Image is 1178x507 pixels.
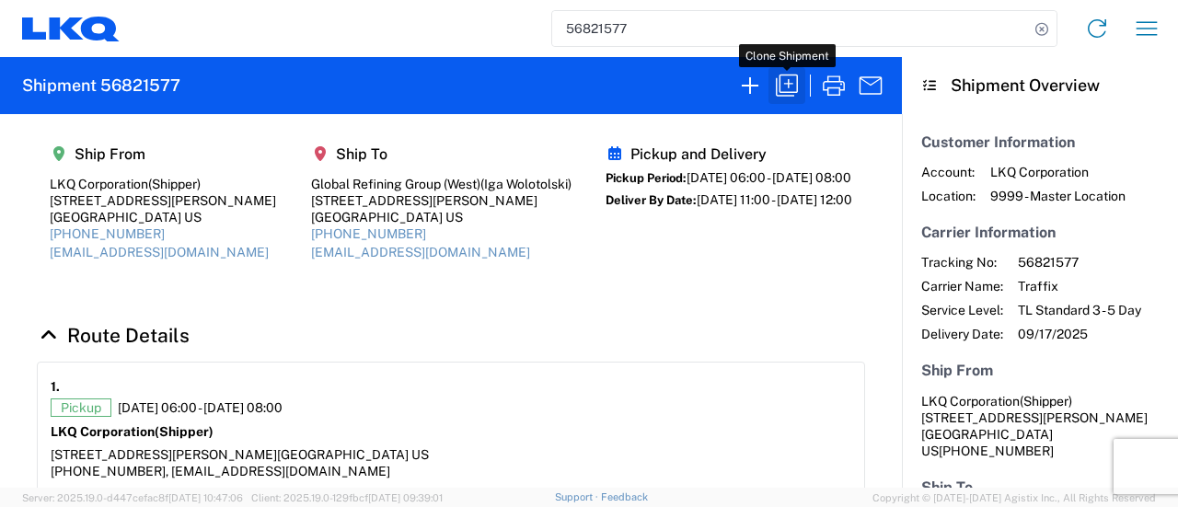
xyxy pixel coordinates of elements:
[921,254,1003,271] span: Tracking No:
[22,75,180,97] h2: Shipment 56821577
[990,164,1126,180] span: LKQ Corporation
[311,209,572,225] div: [GEOGRAPHIC_DATA] US
[311,176,572,192] div: Global Refining Group (West)
[22,492,243,503] span: Server: 2025.19.0-d447cefac8f
[902,57,1178,114] header: Shipment Overview
[311,192,572,209] div: [STREET_ADDRESS][PERSON_NAME]
[51,447,277,462] span: [STREET_ADDRESS][PERSON_NAME]
[555,491,601,502] a: Support
[50,209,276,225] div: [GEOGRAPHIC_DATA] US
[50,176,276,192] div: LKQ Corporation
[168,492,243,503] span: [DATE] 10:47:06
[921,326,1003,342] span: Delivery Date:
[1020,394,1072,409] span: (Shipper)
[155,424,214,439] span: (Shipper)
[939,444,1054,458] span: [PHONE_NUMBER]
[148,177,201,191] span: (Shipper)
[921,394,1020,409] span: LKQ Corporation
[311,145,572,163] h5: Ship To
[921,164,976,180] span: Account:
[697,192,852,207] span: [DATE] 11:00 - [DATE] 12:00
[368,492,443,503] span: [DATE] 09:39:01
[921,478,1159,496] h5: Ship To
[277,447,429,462] span: [GEOGRAPHIC_DATA] US
[311,226,426,241] a: [PHONE_NUMBER]
[552,11,1029,46] input: Shipment, tracking or reference number
[921,133,1159,151] h5: Customer Information
[990,188,1126,204] span: 9999 - Master Location
[50,145,276,163] h5: Ship From
[480,177,572,191] span: (Iga Wolotolski)
[606,145,852,163] h5: Pickup and Delivery
[872,490,1156,506] span: Copyright © [DATE]-[DATE] Agistix Inc., All Rights Reserved
[921,224,1159,241] h5: Carrier Information
[251,492,443,503] span: Client: 2025.19.0-129fbcf
[921,410,1148,425] span: [STREET_ADDRESS][PERSON_NAME]
[921,188,976,204] span: Location:
[606,171,687,185] span: Pickup Period:
[1018,302,1141,318] span: TL Standard 3 - 5 Day
[51,375,60,398] strong: 1.
[921,278,1003,294] span: Carrier Name:
[50,192,276,209] div: [STREET_ADDRESS][PERSON_NAME]
[51,398,111,417] span: Pickup
[687,170,851,185] span: [DATE] 06:00 - [DATE] 08:00
[118,399,283,416] span: [DATE] 06:00 - [DATE] 08:00
[1018,326,1141,342] span: 09/17/2025
[921,362,1159,379] h5: Ship From
[1018,278,1141,294] span: Traffix
[311,245,530,259] a: [EMAIL_ADDRESS][DOMAIN_NAME]
[921,393,1159,459] address: [GEOGRAPHIC_DATA] US
[50,245,269,259] a: [EMAIL_ADDRESS][DOMAIN_NAME]
[1018,254,1141,271] span: 56821577
[37,324,190,347] a: Hide Details
[51,463,851,479] div: [PHONE_NUMBER], [EMAIL_ADDRESS][DOMAIN_NAME]
[921,302,1003,318] span: Service Level:
[601,491,648,502] a: Feedback
[51,424,214,439] strong: LKQ Corporation
[606,193,697,207] span: Deliver By Date:
[50,226,165,241] a: [PHONE_NUMBER]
